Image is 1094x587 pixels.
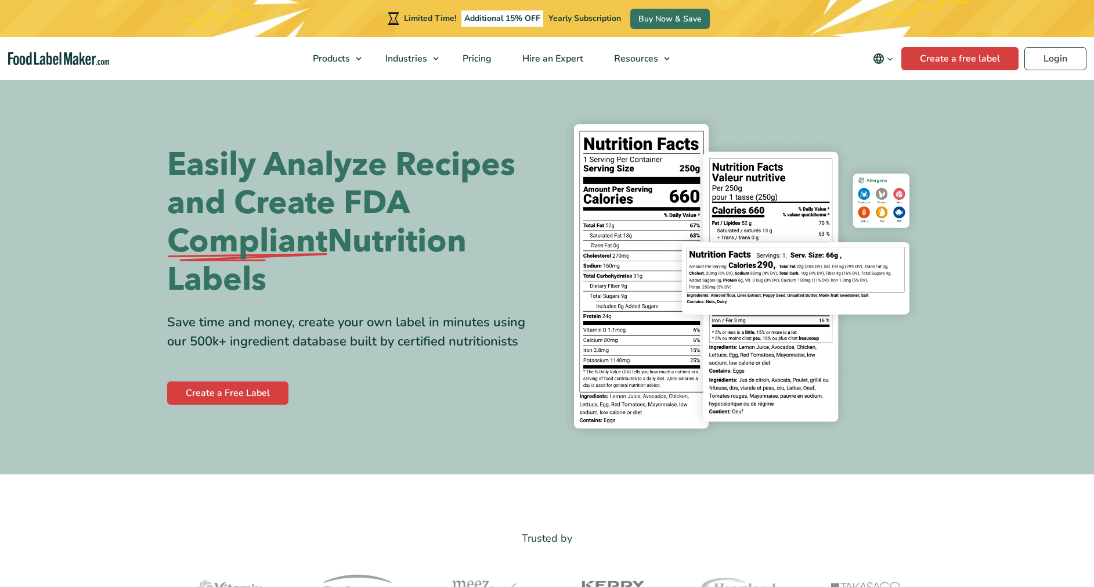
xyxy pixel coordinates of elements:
span: Additional 15% OFF [461,10,543,27]
span: Yearly Subscription [548,13,621,24]
span: Limited Time! [404,13,456,24]
a: Create a free label [901,47,1019,70]
span: Industries [382,52,428,65]
span: Products [309,52,351,65]
a: Create a Free Label [167,381,288,405]
a: Resources [599,37,676,80]
a: Login [1024,47,1086,70]
a: Food Label Maker homepage [8,52,109,66]
a: Pricing [447,37,504,80]
a: Industries [370,37,445,80]
span: Resources [611,52,659,65]
a: Hire an Expert [507,37,596,80]
button: Change language [865,47,901,70]
span: Compliant [167,222,327,261]
div: Save time and money, create your own label in minutes using our 500k+ ingredient database built b... [167,313,539,351]
h1: Easily Analyze Recipes and Create FDA Nutrition Labels [167,146,539,299]
p: Trusted by [167,530,927,547]
span: Hire an Expert [519,52,584,65]
span: Pricing [459,52,493,65]
a: Buy Now & Save [630,9,710,29]
a: Products [298,37,367,80]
